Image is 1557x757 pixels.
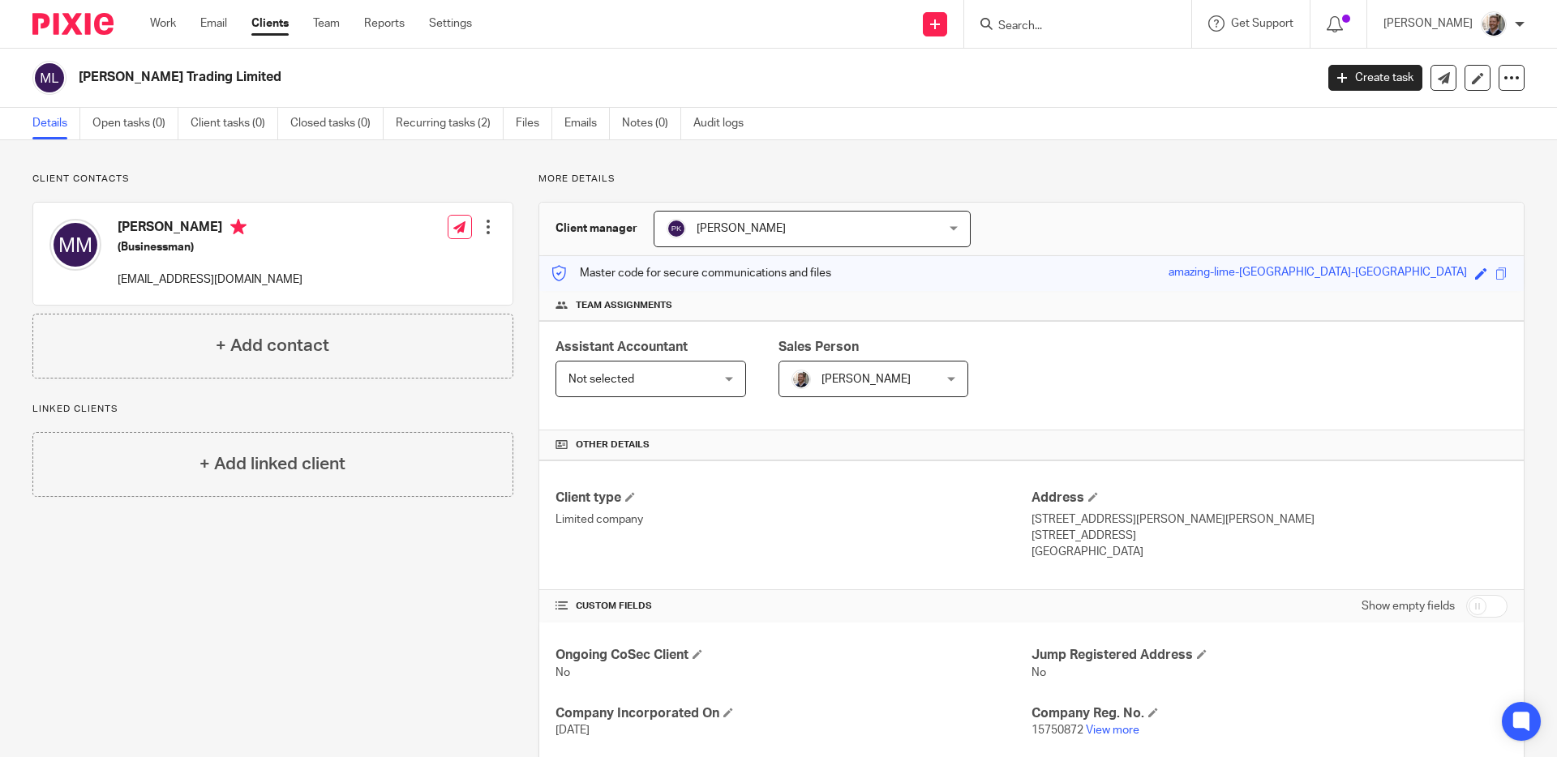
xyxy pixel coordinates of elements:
h4: [PERSON_NAME] [118,219,302,239]
span: 15750872 [1032,725,1083,736]
h2: [PERSON_NAME] Trading Limited [79,69,1059,86]
h4: + Add linked client [199,451,345,477]
p: [STREET_ADDRESS] [1032,528,1508,544]
h4: Company Reg. No. [1032,705,1508,722]
a: Email [200,15,227,32]
h4: CUSTOM FIELDS [555,600,1032,613]
a: Recurring tasks (2) [396,108,504,139]
a: Clients [251,15,289,32]
span: Sales Person [778,340,859,353]
img: Matt%20Circle.png [791,370,811,389]
h4: Address [1032,490,1508,507]
a: Details [32,108,80,139]
span: No [555,667,570,678]
p: [EMAIL_ADDRESS][DOMAIN_NAME] [118,272,302,288]
img: Matt%20Circle.png [1481,11,1507,37]
span: Get Support [1231,18,1293,29]
span: [PERSON_NAME] [821,374,911,385]
a: Open tasks (0) [92,108,178,139]
a: Closed tasks (0) [290,108,384,139]
span: Assistant Accountant [555,340,688,353]
p: Linked clients [32,403,513,416]
h3: Client manager [555,220,637,237]
a: View more [1086,725,1139,736]
a: Settings [429,15,472,32]
span: No [1032,667,1046,678]
p: Master code for secure communications and files [551,265,831,281]
p: [GEOGRAPHIC_DATA] [1032,544,1508,560]
h4: Jump Registered Address [1032,647,1508,664]
p: [PERSON_NAME] [1383,15,1473,32]
a: Notes (0) [622,108,681,139]
a: Team [313,15,340,32]
a: Create task [1328,65,1422,91]
span: [DATE] [555,725,590,736]
span: [PERSON_NAME] [697,223,786,234]
img: svg%3E [32,61,66,95]
h4: Ongoing CoSec Client [555,647,1032,664]
div: amazing-lime-[GEOGRAPHIC_DATA]-[GEOGRAPHIC_DATA] [1169,264,1467,283]
a: Client tasks (0) [191,108,278,139]
a: Audit logs [693,108,756,139]
span: Not selected [568,374,634,385]
a: Emails [564,108,610,139]
h5: (Businessman) [118,239,302,255]
p: [STREET_ADDRESS][PERSON_NAME][PERSON_NAME] [1032,511,1508,528]
i: Primary [230,219,247,235]
a: Reports [364,15,405,32]
img: svg%3E [49,219,101,271]
h4: + Add contact [216,333,329,358]
p: Limited company [555,511,1032,528]
img: Pixie [32,13,114,35]
p: More details [538,173,1525,186]
p: Client contacts [32,173,513,186]
img: svg%3E [667,219,686,238]
a: Work [150,15,176,32]
input: Search [997,19,1143,34]
h4: Client type [555,490,1032,507]
span: Other details [576,438,650,451]
label: Show empty fields [1362,598,1455,614]
h4: Company Incorporated On [555,705,1032,722]
span: Team assignments [576,299,672,312]
a: Files [516,108,552,139]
